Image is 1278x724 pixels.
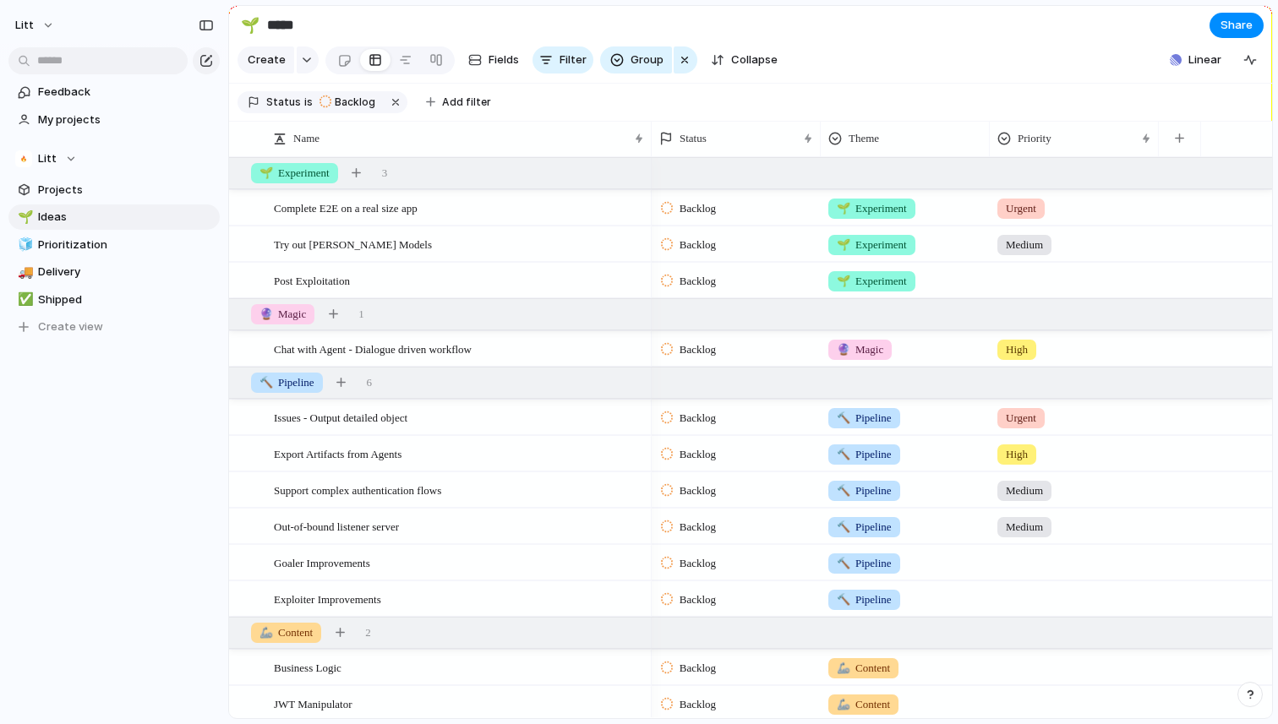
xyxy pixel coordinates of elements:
[38,264,214,280] span: Delivery
[1188,52,1221,68] span: Linear
[8,259,220,285] a: 🚚Delivery
[631,52,664,68] span: Group
[849,130,879,147] span: Theme
[837,557,850,569] span: 🔨
[680,482,716,499] span: Backlog
[18,263,30,282] div: 🚚
[38,112,214,128] span: My projects
[837,343,850,356] span: 🔮
[241,14,259,36] div: 🌱
[15,291,32,308] button: ✅
[1006,410,1036,427] span: Urgent
[259,166,273,179] span: 🌱
[8,287,220,313] a: ✅Shipped
[237,12,264,39] button: 🌱
[600,46,672,73] button: Group
[274,657,341,677] span: Business Logic
[837,273,907,290] span: Experiment
[837,446,892,463] span: Pipeline
[335,95,375,110] span: Backlog
[301,93,316,112] button: is
[38,182,214,199] span: Projects
[274,480,441,499] span: Support complex authentication flows
[837,200,907,217] span: Experiment
[837,341,883,358] span: Magic
[259,376,273,389] span: 🔨
[365,624,371,641] span: 2
[274,234,432,253] span: Try out [PERSON_NAME] Models
[314,93,385,112] button: Backlog
[8,146,220,171] button: Litt
[680,237,716,253] span: Backlog
[259,308,273,320] span: 🔮
[704,46,784,73] button: Collapse
[38,291,214,308] span: Shipped
[1006,482,1043,499] span: Medium
[8,177,220,203] a: Projects
[274,553,370,572] span: Goaler Improvements
[1006,519,1043,536] span: Medium
[837,698,850,710] span: 🦾
[8,12,63,39] button: Litt
[837,519,892,536] span: Pipeline
[274,444,401,463] span: Export Artifacts from Agents
[259,165,330,182] span: Experiment
[680,591,716,608] span: Backlog
[38,209,214,226] span: Ideas
[837,448,850,460] span: 🔨
[358,306,364,323] span: 1
[1006,341,1028,358] span: High
[15,264,32,280] button: 🚚
[1006,200,1036,217] span: Urgent
[8,314,220,340] button: Create view
[15,17,34,34] span: Litt
[680,130,707,147] span: Status
[837,520,850,533] span: 🔨
[731,52,778,68] span: Collapse
[1163,47,1228,73] button: Linear
[367,374,373,391] span: 6
[461,46,526,73] button: Fields
[1221,17,1253,34] span: Share
[293,130,319,147] span: Name
[680,519,716,536] span: Backlog
[837,482,892,499] span: Pipeline
[837,661,850,674] span: 🦾
[259,626,273,639] span: 🦾
[1006,237,1043,253] span: Medium
[238,46,294,73] button: Create
[680,555,716,572] span: Backlog
[680,273,716,290] span: Backlog
[680,410,716,427] span: Backlog
[416,90,501,114] button: Add filter
[38,318,103,335] span: Create view
[38,84,214,101] span: Feedback
[837,202,850,215] span: 🌱
[837,275,850,287] span: 🌱
[680,446,716,463] span: Backlog
[248,52,286,68] span: Create
[680,341,716,358] span: Backlog
[837,593,850,606] span: 🔨
[8,107,220,133] a: My projects
[15,237,32,253] button: 🧊
[8,232,220,258] a: 🧊Prioritization
[274,270,350,290] span: Post Exploitation
[837,591,892,608] span: Pipeline
[38,237,214,253] span: Prioritization
[442,95,491,110] span: Add filter
[680,696,716,713] span: Backlog
[8,204,220,230] a: 🌱Ideas
[274,694,352,713] span: JWT Manipulator
[489,52,519,68] span: Fields
[274,516,399,536] span: Out-of-bound listener server
[680,200,716,217] span: Backlog
[8,79,220,105] a: Feedback
[837,410,892,427] span: Pipeline
[532,46,593,73] button: Filter
[1018,130,1051,147] span: Priority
